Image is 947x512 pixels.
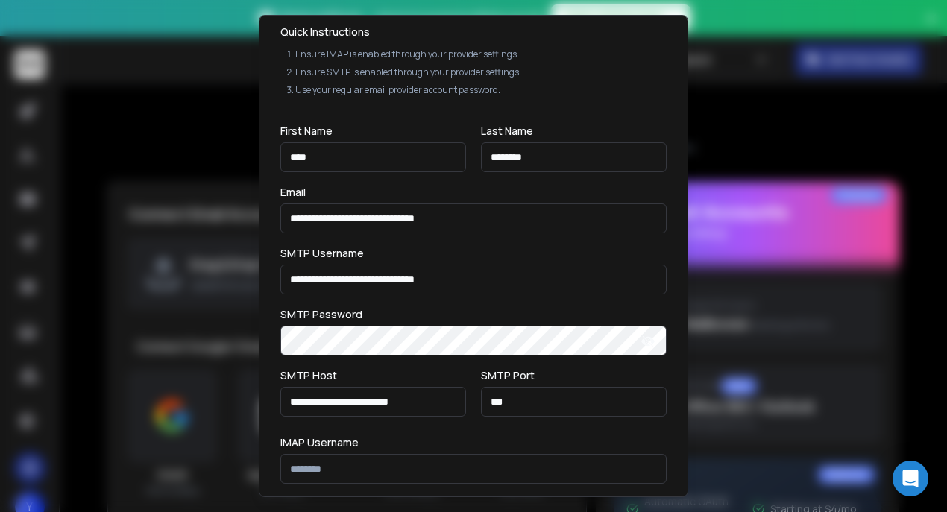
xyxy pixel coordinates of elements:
label: IMAP Username [280,437,359,448]
li: Use your regular email provider account password. [295,84,667,96]
li: Ensure IMAP is enabled through your provider settings [295,48,667,60]
div: Open Intercom Messenger [893,461,928,496]
label: SMTP Password [280,309,362,320]
h2: Quick Instructions [280,25,667,39]
li: Ensure SMTP is enabled through your provider settings [295,66,667,78]
label: Email [280,187,306,197]
label: SMTP Username [280,248,364,259]
label: SMTP Host [280,370,337,381]
label: SMTP Port [481,370,535,381]
label: First Name [280,126,333,136]
label: Last Name [481,126,533,136]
